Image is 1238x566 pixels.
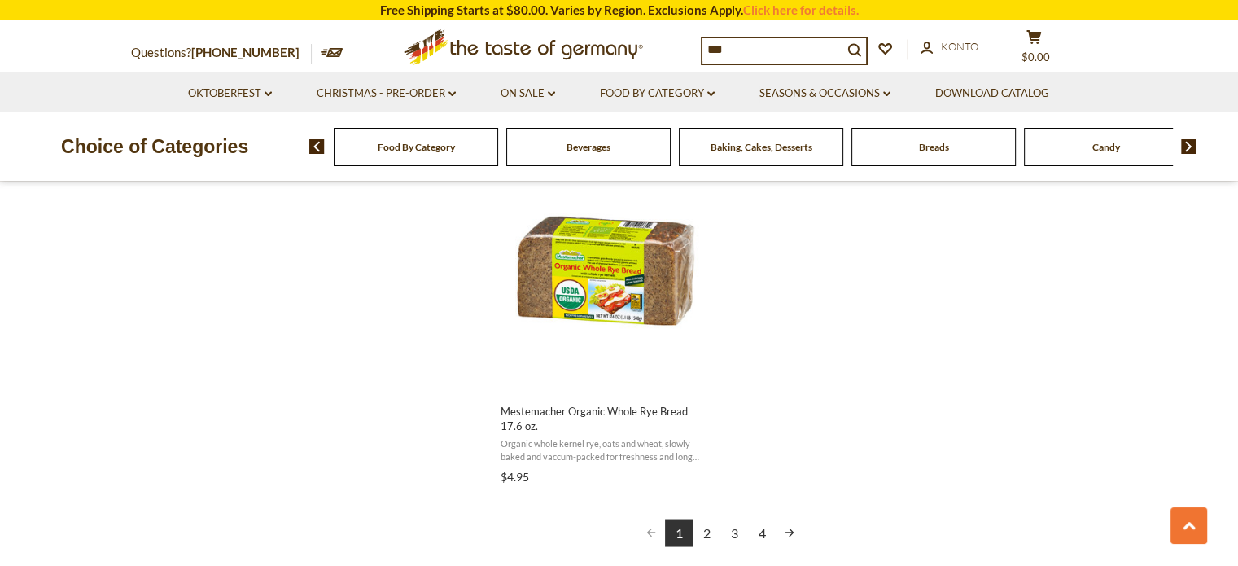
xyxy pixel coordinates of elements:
[1181,139,1196,154] img: next arrow
[711,141,812,153] a: Baking, Cakes, Desserts
[498,161,714,377] img: Mestemacher Organic Natural Whole Rye
[378,141,455,153] a: Food By Category
[941,40,978,53] span: Konto
[501,469,529,483] span: $4.95
[600,85,715,103] a: Food By Category
[501,85,555,103] a: On Sale
[748,519,776,546] a: 4
[191,45,300,59] a: [PHONE_NUMBER]
[1092,141,1120,153] a: Candy
[693,519,720,546] a: 2
[188,85,272,103] a: Oktoberfest
[501,403,711,432] span: Mestemacher Organic Whole Rye Bread 17.6 oz.
[935,85,1049,103] a: Download Catalog
[309,139,325,154] img: previous arrow
[501,437,711,462] span: Organic whole kernel rye, oats and wheat, slowly baked and vaccum-packed for freshness and long s...
[665,519,693,546] a: 1
[498,147,714,489] a: Mestemacher Organic Whole Rye Bread 17.6 oz.
[501,519,941,549] div: Pagination
[317,85,456,103] a: Christmas - PRE-ORDER
[776,519,803,546] a: Next page
[567,141,610,153] a: Beverages
[720,519,748,546] a: 3
[131,42,312,64] p: Questions?
[921,38,978,56] a: Konto
[1010,29,1059,70] button: $0.00
[759,85,890,103] a: Seasons & Occasions
[1021,50,1050,64] span: $0.00
[919,141,949,153] a: Breads
[743,2,859,17] a: Click here for details.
